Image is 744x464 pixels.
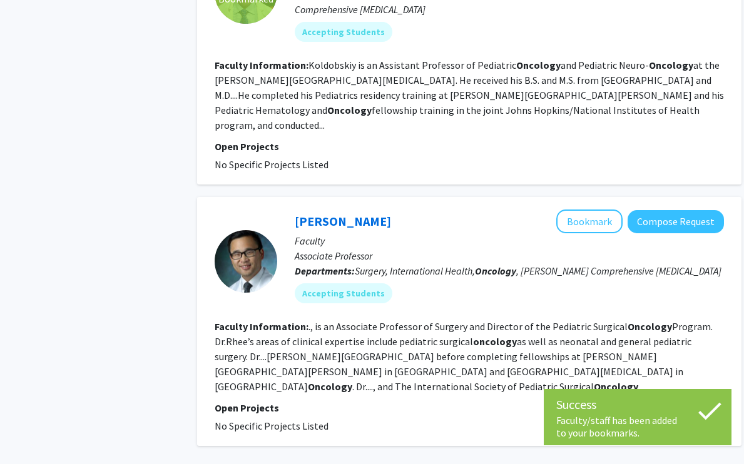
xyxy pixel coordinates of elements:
[295,213,391,229] a: [PERSON_NAME]
[594,380,638,393] b: Oncology
[473,335,517,348] b: oncology
[215,320,308,333] b: Faculty Information:
[556,395,719,414] div: Success
[295,22,392,42] mat-chip: Accepting Students
[556,209,623,233] button: Add Daniel Rhee to Bookmarks
[215,59,308,71] b: Faculty Information:
[295,283,392,303] mat-chip: Accepting Students
[215,158,329,171] span: No Specific Projects Listed
[215,139,724,154] p: Open Projects
[556,414,719,439] div: Faculty/staff has been added to your bookmarks.
[649,59,693,71] b: Oncology
[475,265,516,277] b: Oncology
[295,265,355,277] b: Departments:
[308,380,352,393] b: Oncology
[628,210,724,233] button: Compose Request to Daniel Rhee
[355,265,721,277] span: Surgery, International Health, , [PERSON_NAME] Comprehensive [MEDICAL_DATA]
[516,59,561,71] b: Oncology
[295,233,724,248] p: Faculty
[628,320,672,333] b: Oncology
[295,248,724,263] p: Associate Professor
[327,104,372,116] b: Oncology
[215,400,724,415] p: Open Projects
[215,420,329,432] span: No Specific Projects Listed
[215,59,724,131] fg-read-more: Koldobskiy is an Assistant Professor of Pediatric and Pediatric Neuro- at the [PERSON_NAME][GEOGR...
[9,408,53,455] iframe: Chat
[215,320,713,393] fg-read-more: ., is an Associate Professor of Surgery and Director of the Pediatric Surgical Program. Dr.Rhee’s...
